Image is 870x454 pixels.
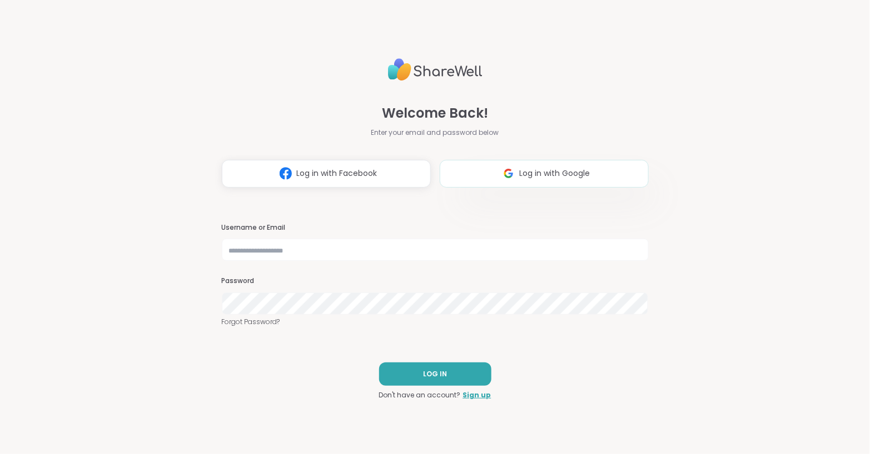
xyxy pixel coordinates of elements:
[222,160,431,188] button: Log in with Facebook
[222,276,649,286] h3: Password
[440,160,649,188] button: Log in with Google
[275,163,296,184] img: ShareWell Logomark
[371,128,499,138] span: Enter your email and password below
[382,103,488,123] span: Welcome Back!
[222,317,649,327] a: Forgot Password?
[519,168,590,179] span: Log in with Google
[423,369,447,379] span: LOG IN
[498,163,519,184] img: ShareWell Logomark
[463,390,491,400] a: Sign up
[379,362,491,386] button: LOG IN
[296,168,377,179] span: Log in with Facebook
[222,223,649,233] h3: Username or Email
[388,54,483,85] img: ShareWell Logo
[379,390,461,400] span: Don't have an account?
